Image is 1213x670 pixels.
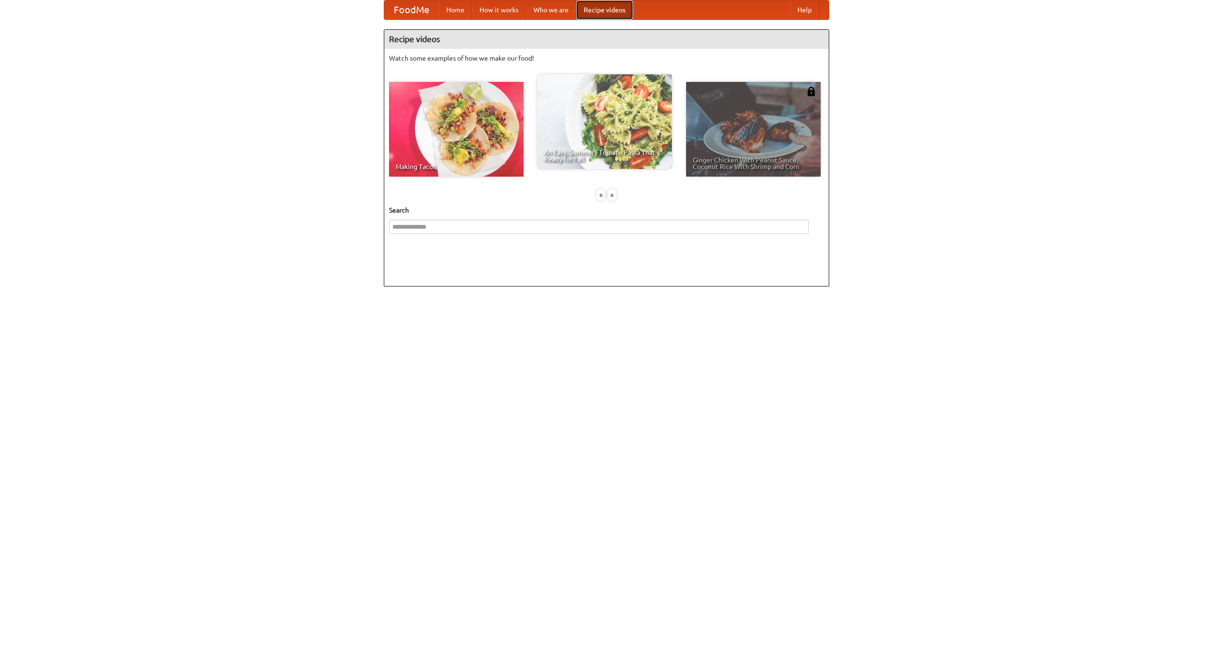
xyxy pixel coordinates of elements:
h5: Search [389,205,824,215]
h4: Recipe videos [384,30,829,49]
a: Recipe videos [576,0,633,19]
a: Making Tacos [389,82,524,177]
div: « [597,189,605,201]
a: FoodMe [384,0,439,19]
a: Help [790,0,819,19]
span: An Easy, Summery Tomato Pasta That's Ready for Fall [544,149,665,162]
span: Making Tacos [396,163,517,170]
a: Home [439,0,472,19]
p: Watch some examples of how we make our food! [389,54,824,63]
img: 483408.png [806,87,816,96]
a: Who we are [526,0,576,19]
a: An Easy, Summery Tomato Pasta That's Ready for Fall [537,74,672,169]
div: » [608,189,616,201]
a: How it works [472,0,526,19]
